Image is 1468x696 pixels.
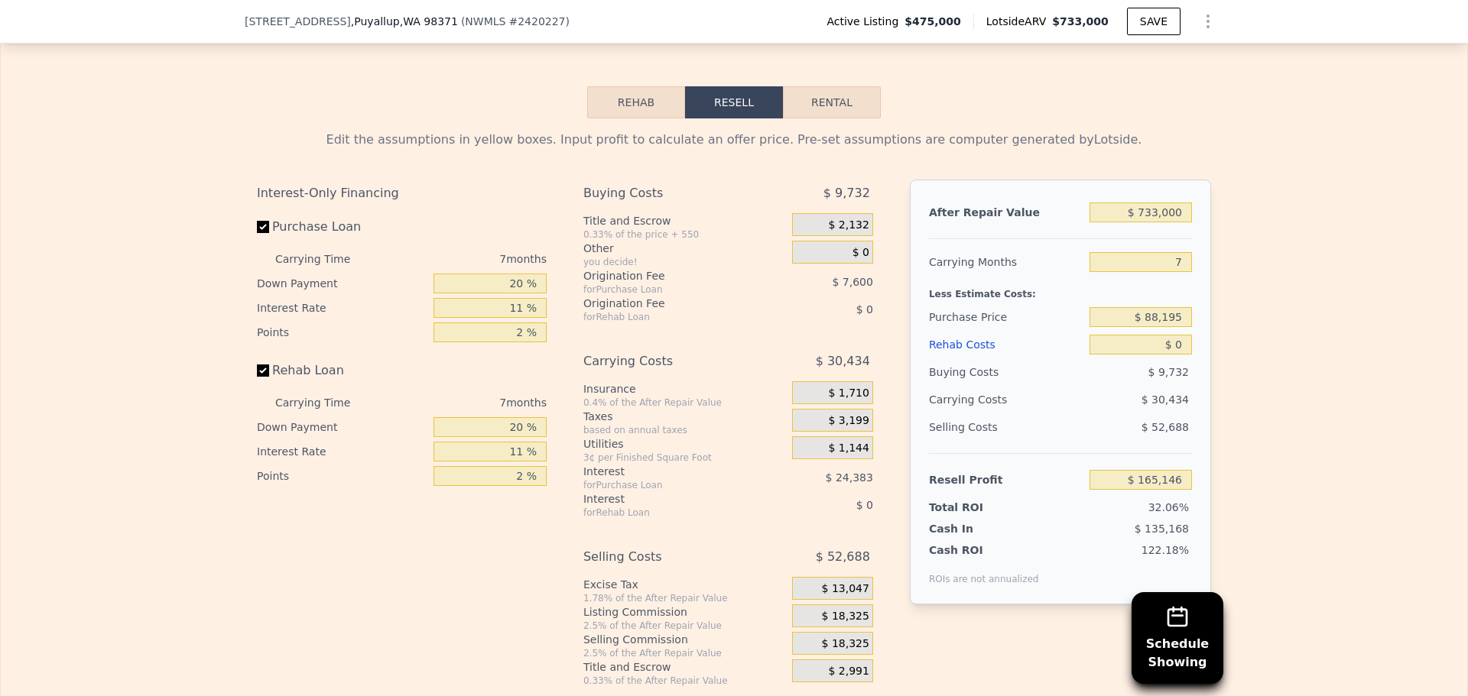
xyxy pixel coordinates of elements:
[508,15,565,28] span: # 2420227
[905,14,961,29] span: $475,000
[257,320,427,345] div: Points
[257,357,427,384] label: Rehab Loan
[828,665,869,678] span: $ 2,991
[828,387,869,400] span: $ 1,710
[816,543,870,571] span: $ 52,688
[583,464,754,479] div: Interest
[1127,8,1181,35] button: SAVE
[929,521,1025,536] div: Cash In
[587,86,685,118] button: Rehab
[583,268,754,283] div: Origination Fee
[257,415,427,439] div: Down Payment
[685,86,783,118] button: Resell
[583,397,786,409] div: 0.4% of the After Repair Value
[1148,501,1189,513] span: 32.06%
[257,464,427,488] div: Points
[583,213,786,228] div: Title and Escrow
[381,247,547,271] div: 7 months
[1142,544,1189,556] span: 122.18%
[822,582,869,596] span: $ 13,047
[583,452,786,464] div: 3¢ per Finished Square Foot
[822,610,869,623] span: $ 18,325
[1135,523,1189,535] span: $ 135,168
[929,199,1083,226] div: After Repair Value
[583,491,754,507] div: Interest
[929,358,1083,386] div: Buying Costs
[1142,393,1189,406] span: $ 30,434
[929,303,1083,331] div: Purchase Price
[461,14,570,29] div: ( )
[827,14,905,29] span: Active Listing
[828,414,869,428] span: $ 3,199
[583,311,754,323] div: for Rehab Loan
[381,390,547,415] div: 7 months
[828,442,869,455] span: $ 1,144
[822,637,869,651] span: $ 18,325
[583,424,786,436] div: based on annual taxes
[257,439,427,464] div: Interest Rate
[583,180,754,207] div: Buying Costs
[257,271,427,296] div: Down Payment
[929,500,1025,515] div: Total ROI
[1132,592,1223,684] button: ScheduleShowing
[583,592,786,604] div: 1.78% of the After Repair Value
[465,15,505,28] span: NWMLS
[257,131,1211,149] div: Edit the assumptions in yellow boxes. Input profit to calculate an offer price. Pre-set assumptio...
[826,471,873,484] span: $ 24,383
[929,558,1039,585] div: ROIs are not annualized
[583,241,786,256] div: Other
[816,348,870,375] span: $ 30,434
[257,180,547,207] div: Interest-Only Financing
[583,256,786,268] div: you decide!
[929,248,1083,276] div: Carrying Months
[257,296,427,320] div: Interest Rate
[400,15,458,28] span: , WA 98371
[929,413,1083,441] div: Selling Costs
[929,331,1083,358] div: Rehab Costs
[275,390,375,415] div: Carrying Time
[583,436,786,452] div: Utilities
[823,180,870,207] span: $ 9,732
[257,221,269,233] input: Purchase Loan
[929,542,1039,558] div: Cash ROI
[929,276,1192,303] div: Less Estimate Costs:
[583,604,786,620] div: Listing Commission
[583,409,786,424] div: Taxes
[583,620,786,632] div: 2.5% of the After Repair Value
[245,14,351,29] span: [STREET_ADDRESS]
[583,543,754,571] div: Selling Costs
[783,86,881,118] button: Rental
[1052,15,1109,28] span: $733,000
[583,228,786,241] div: 0.33% of the price + 550
[856,303,873,316] span: $ 0
[583,296,754,311] div: Origination Fee
[1142,421,1189,433] span: $ 52,688
[828,219,869,232] span: $ 2,132
[929,466,1083,494] div: Resell Profit
[583,479,754,491] div: for Purchase Loan
[351,14,458,29] span: , Puyallup
[986,14,1052,29] span: Lotside ARV
[275,247,375,271] div: Carrying Time
[1148,366,1189,378] span: $ 9,732
[583,507,754,519] div: for Rehab Loan
[832,276,872,288] span: $ 7,600
[856,499,873,511] span: $ 0
[583,348,754,375] div: Carrying Costs
[583,675,786,687] div: 0.33% of the After Repair Value
[583,659,786,675] div: Title and Escrow
[583,283,754,296] div: for Purchase Loan
[583,647,786,659] div: 2.5% of the After Repair Value
[257,364,269,377] input: Rehab Loan
[583,577,786,592] div: Excise Tax
[257,213,427,241] label: Purchase Loan
[929,386,1025,413] div: Carrying Costs
[583,632,786,647] div: Selling Commission
[853,246,869,260] span: $ 0
[583,381,786,397] div: Insurance
[1193,6,1223,37] button: Show Options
